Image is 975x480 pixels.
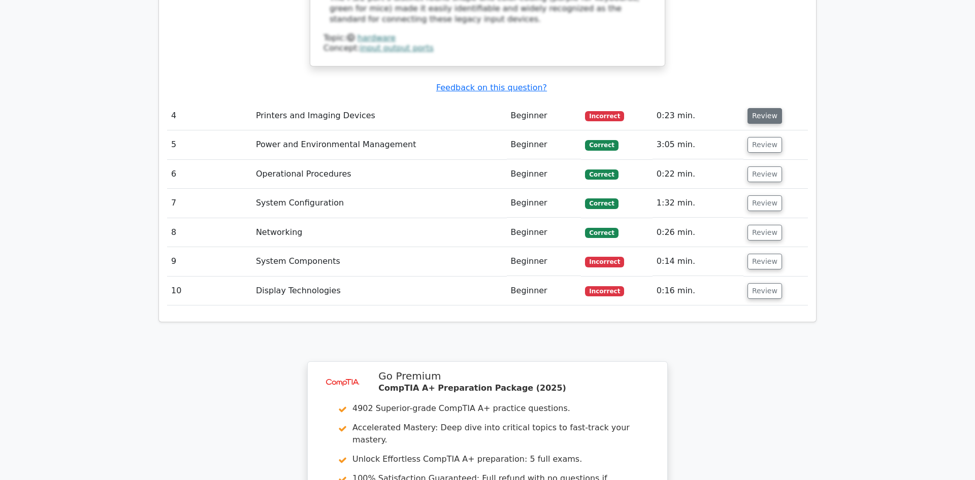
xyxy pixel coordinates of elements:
span: Incorrect [585,286,624,296]
button: Review [747,254,782,269]
td: 10 [167,277,252,305]
td: Display Technologies [252,277,507,305]
td: Beginner [507,130,581,159]
button: Review [747,108,782,124]
td: Power and Environmental Management [252,130,507,159]
button: Review [747,225,782,241]
td: 9 [167,247,252,276]
a: hardware [357,33,396,43]
td: System Components [252,247,507,276]
td: 5 [167,130,252,159]
button: Review [747,137,782,153]
td: Beginner [507,277,581,305]
a: Feedback on this question? [436,83,547,92]
td: 7 [167,189,252,218]
div: Concept: [323,43,652,54]
td: 0:14 min. [653,247,743,276]
div: Topic: [323,33,652,44]
td: 6 [167,160,252,189]
td: 8 [167,218,252,247]
span: Correct [585,228,618,238]
td: System Configuration [252,189,507,218]
td: Beginner [507,101,581,130]
td: Beginner [507,247,581,276]
td: 0:23 min. [653,101,743,130]
a: input output ports [360,43,434,53]
span: Incorrect [585,257,624,267]
td: Beginner [507,189,581,218]
button: Review [747,283,782,299]
td: Operational Procedures [252,160,507,189]
td: Networking [252,218,507,247]
span: Incorrect [585,111,624,121]
td: 0:22 min. [653,160,743,189]
span: Correct [585,140,618,150]
td: Printers and Imaging Devices [252,101,507,130]
td: 0:16 min. [653,277,743,305]
span: Correct [585,198,618,209]
td: 0:26 min. [653,218,743,247]
td: Beginner [507,218,581,247]
td: 4 [167,101,252,130]
span: Correct [585,169,618,180]
button: Review [747,166,782,182]
td: Beginner [507,160,581,189]
td: 1:32 min. [653,189,743,218]
td: 3:05 min. [653,130,743,159]
button: Review [747,195,782,211]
